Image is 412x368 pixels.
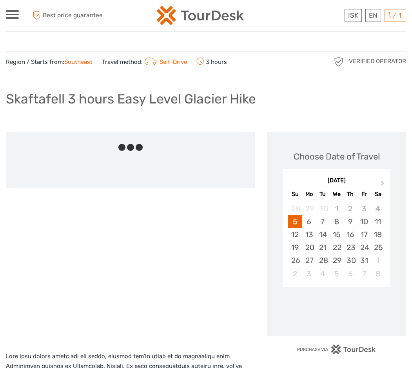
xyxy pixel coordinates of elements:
[334,308,339,313] div: Loading...
[288,267,302,280] div: Choose Sunday, November 2nd, 2025
[288,254,302,267] div: Choose Sunday, October 26th, 2025
[349,57,406,65] span: Verified Operator
[348,11,358,19] span: ISK
[357,215,371,228] div: Choose Friday, October 10th, 2025
[357,202,371,215] div: Not available Friday, October 3rd, 2025
[357,267,371,280] div: Choose Friday, November 7th, 2025
[371,189,385,199] div: Sa
[330,228,343,241] div: Choose Wednesday, October 15th, 2025
[102,56,187,67] span: Travel method:
[302,241,316,254] div: Choose Monday, October 20th, 2025
[371,267,385,280] div: Choose Saturday, November 8th, 2025
[330,241,343,254] div: Choose Wednesday, October 22nd, 2025
[357,254,371,267] div: Choose Friday, October 31st, 2025
[371,241,385,254] div: Choose Saturday, October 25th, 2025
[316,228,330,241] div: Choose Tuesday, October 14th, 2025
[330,254,343,267] div: Choose Wednesday, October 29th, 2025
[196,56,227,67] span: 3 hours
[288,215,302,228] div: Choose Sunday, October 5th, 2025
[330,267,343,280] div: Choose Wednesday, November 5th, 2025
[357,241,371,254] div: Choose Friday, October 24th, 2025
[283,177,390,185] div: [DATE]
[343,241,357,254] div: Choose Thursday, October 23rd, 2025
[288,228,302,241] div: Choose Sunday, October 12th, 2025
[343,202,357,215] div: Not available Thursday, October 2nd, 2025
[285,202,388,280] div: month 2025-10
[288,202,302,215] div: Not available Sunday, September 28th, 2025
[343,189,357,199] div: Th
[316,202,330,215] div: Not available Tuesday, September 30th, 2025
[302,267,316,280] div: Choose Monday, November 3rd, 2025
[302,189,316,199] div: Mo
[288,241,302,254] div: Choose Sunday, October 19th, 2025
[302,254,316,267] div: Choose Monday, October 27th, 2025
[330,215,343,228] div: Choose Wednesday, October 8th, 2025
[371,202,385,215] div: Not available Saturday, October 4th, 2025
[365,9,381,22] div: EN
[31,9,106,22] span: Best price guarantee
[294,150,380,163] div: Choose Date of Travel
[288,189,302,199] div: Su
[316,254,330,267] div: Choose Tuesday, October 28th, 2025
[157,6,244,25] img: 120-15d4194f-c635-41b9-a512-a3cb382bfb57_logo_small.png
[371,228,385,241] div: Choose Saturday, October 18th, 2025
[332,55,345,68] img: verified_operator_grey_128.png
[302,202,316,215] div: Not available Monday, September 29th, 2025
[397,11,403,19] span: 1
[64,58,93,65] a: Southeast
[6,58,93,66] span: Region / Starts from:
[377,179,390,191] button: Next Month
[371,215,385,228] div: Choose Saturday, October 11th, 2025
[302,228,316,241] div: Choose Monday, October 13th, 2025
[330,202,343,215] div: Not available Wednesday, October 1st, 2025
[343,267,357,280] div: Choose Thursday, November 6th, 2025
[343,228,357,241] div: Choose Thursday, October 16th, 2025
[316,215,330,228] div: Choose Tuesday, October 7th, 2025
[357,228,371,241] div: Choose Friday, October 17th, 2025
[316,189,330,199] div: Tu
[330,189,343,199] div: We
[316,267,330,280] div: Choose Tuesday, November 4th, 2025
[297,344,376,354] img: PurchaseViaTourDesk.png
[357,189,371,199] div: Fr
[143,58,187,65] a: Self-Drive
[371,254,385,267] div: Choose Saturday, November 1st, 2025
[302,215,316,228] div: Choose Monday, October 6th, 2025
[316,241,330,254] div: Choose Tuesday, October 21st, 2025
[343,254,357,267] div: Choose Thursday, October 30th, 2025
[6,91,256,107] h1: Skaftafell 3 hours Easy Level Glacier Hike
[343,215,357,228] div: Choose Thursday, October 9th, 2025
